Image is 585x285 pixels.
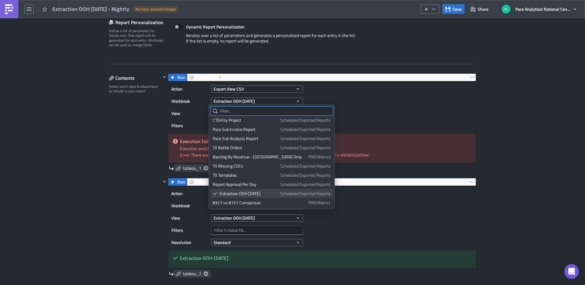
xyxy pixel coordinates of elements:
[171,97,208,106] label: Workbook
[109,73,161,83] div: Contents
[478,6,488,12] span: Share
[187,178,225,186] button: tableau_1
[213,135,278,142] div: Pace Sub Analysis Report
[168,178,187,186] button: Run
[280,172,331,178] span: Scheduled Exported Reports
[214,98,255,104] span: Extraction OOH [DATE]
[213,172,278,178] div: TX Templates
[135,7,176,12] span: You have unsaved changes
[515,6,570,12] span: Pace Analytical National Center for Testing and Innovation
[564,264,579,279] div: Open Intercom Messenger
[2,2,292,7] p: Extractions OOH [DATE] Reporting.
[442,4,464,14] button: Save
[280,181,331,187] span: Scheduled Exported Reports
[308,154,331,160] span: PAN Metrics
[171,189,208,198] label: Action
[174,270,211,277] a: tableau_2
[180,139,471,144] h5: Execution failed
[211,106,333,116] input: Filter...
[308,200,331,206] span: PAN Metrics
[196,178,215,186] span: tableau_1
[213,154,306,160] div: Backlog By Revenue - [GEOGRAPHIC_DATA] Only
[213,181,278,187] div: Report Approval Per Day
[180,152,471,158] div: Error: There was a problem querying the crosstab for view '9418d445-d36d-4264-ba14-6939032b5fea'.
[211,239,303,246] button: Standard
[211,226,303,235] input: Filter1=Value1&...
[187,74,225,81] button: tableau_1
[183,271,201,276] span: tableau_2
[213,117,278,123] div: CTEH by Project
[109,18,168,27] div: Report Personalization
[498,2,580,16] button: Pace Analytical National Center for Testing and Innovation
[4,4,14,14] img: PushMetrics
[214,239,231,246] span: Standard
[280,135,331,142] span: Scheduled Exported Reports
[211,98,303,105] button: Extraction OOH [DATE]
[52,6,130,13] span: Extraction OOH [DATE] - Nightly
[468,4,491,14] button: Share
[214,86,244,92] span: Export View CSV
[109,28,164,47] div: Define a list of parameters to iterate over. One report will be generated for each entry. Attribu...
[214,215,255,221] span: Extraction OOH [DATE]
[211,85,303,93] button: Export View CSV
[213,145,278,151] div: TX Bottle Orders
[161,178,168,185] button: Hide content
[453,6,461,12] span: Save
[280,163,331,169] span: Scheduled Exported Reports
[161,73,168,81] button: Hide content
[213,126,278,132] div: Pace Sub Invoice Report
[168,74,187,81] button: Run
[180,145,471,152] div: Execution end: [DATE] 7:40:56 PM
[174,33,470,48] div: Iterates over a list of parameters and generates a personalised report for each entry in the list...
[213,200,306,206] div: 8321 vs 8151 Comparison
[171,109,208,118] label: View
[180,256,471,261] h5: Extraction OOH [DATE]
[186,24,244,30] strong: Dynamic Report Personalization
[171,84,208,94] label: Action
[171,238,208,247] label: Resolution
[213,163,278,169] div: TX Missing COCs
[177,74,185,81] span: Run
[174,165,211,172] a: tableau_1
[220,191,278,197] div: Extraction OOH [DATE]
[196,74,215,81] span: tableau_1
[280,117,331,123] span: Scheduled Exported Reports
[171,121,208,130] label: Filters
[280,191,331,197] span: Scheduled Exported Reports
[109,84,161,94] div: Select which data & attachment to include in your report.
[280,126,331,132] span: Scheduled Exported Reports
[171,226,208,235] label: Filters
[177,178,185,186] span: Run
[183,165,201,171] span: tableau_1
[280,145,331,151] span: Scheduled Exported Reports
[2,2,292,21] body: Rich Text Area. Press ALT-0 for help.
[211,214,303,222] button: Extraction OOH [DATE]
[2,16,26,21] img: tableau_2
[501,4,511,14] img: Avatar
[171,213,208,223] label: View
[171,201,208,210] label: Workbook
